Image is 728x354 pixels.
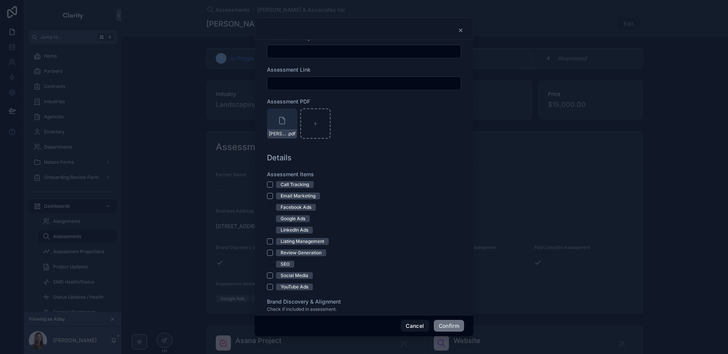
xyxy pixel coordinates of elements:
div: Listing Management [281,238,324,245]
div: LinkedIn Ads [281,227,308,233]
div: YouTube Ads [281,284,308,290]
span: Assessment Link [267,66,311,73]
h1: Details [267,152,292,163]
div: Google Ads [281,215,305,222]
span: [PERSON_NAME] & Associates_PR [269,131,287,137]
button: Cancel [401,320,429,332]
button: Confirm [434,320,464,332]
div: Social Media [281,272,308,279]
div: Review Generation [281,249,322,256]
span: Assessment PDF [267,98,310,105]
span: .pdf [287,131,295,137]
span: Brand Discovery & Alignment [267,298,341,305]
div: Facebook Ads [281,204,311,211]
div: Call Tracking [281,181,309,188]
span: Assessment Project [267,34,318,41]
div: SEO [281,261,290,268]
div: Email Marketing [281,193,315,199]
span: Check if included in assessment. [267,306,337,312]
span: Assessment Items [267,171,314,177]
